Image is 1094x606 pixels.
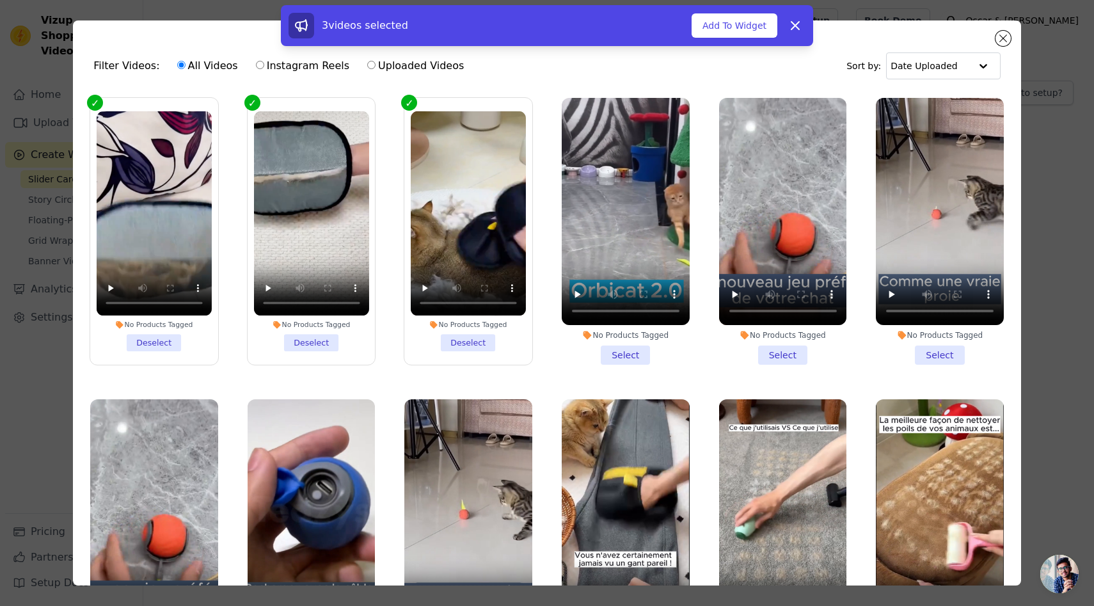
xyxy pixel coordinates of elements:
[876,330,1004,340] div: No Products Tagged
[93,51,471,81] div: Filter Videos:
[692,13,777,38] button: Add To Widget
[1040,555,1079,593] a: Ouvrir le chat
[254,320,369,329] div: No Products Tagged
[97,320,212,329] div: No Products Tagged
[562,330,690,340] div: No Products Tagged
[411,320,526,329] div: No Products Tagged
[255,58,350,74] label: Instagram Reels
[719,330,847,340] div: No Products Tagged
[846,52,1001,79] div: Sort by:
[322,19,408,31] span: 3 videos selected
[177,58,239,74] label: All Videos
[367,58,464,74] label: Uploaded Videos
